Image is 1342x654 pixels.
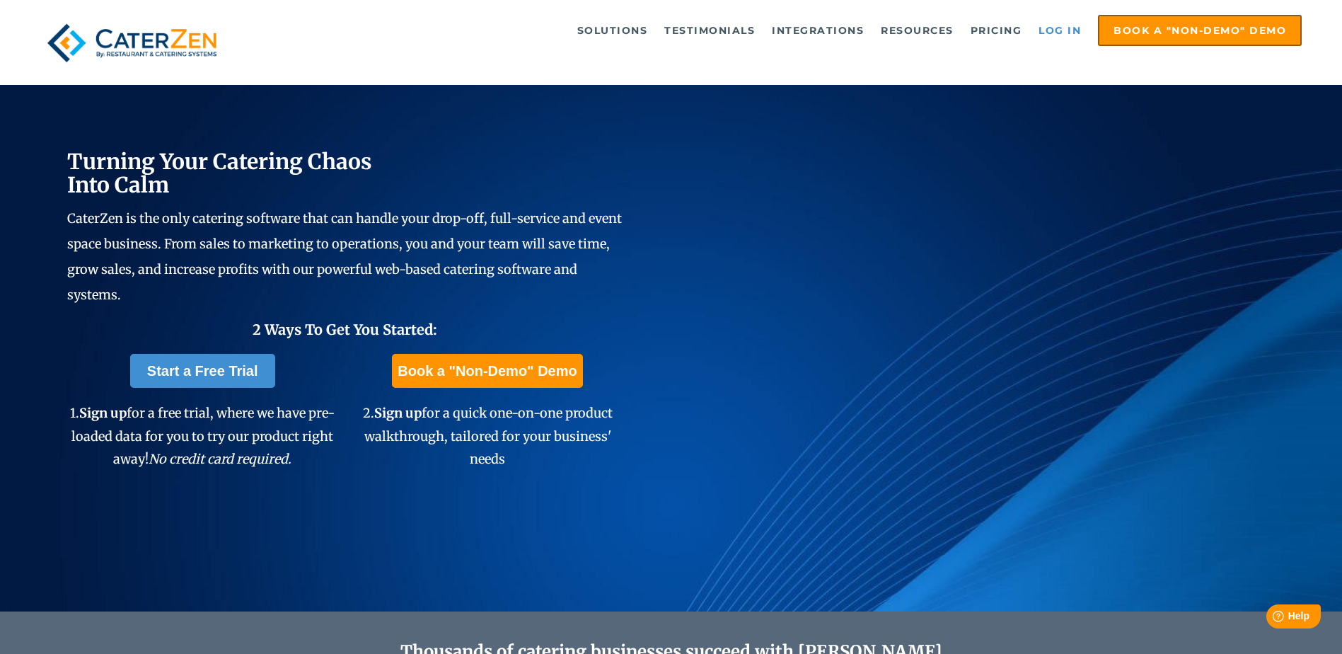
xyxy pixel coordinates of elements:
[964,16,1029,45] a: Pricing
[374,405,422,421] span: Sign up
[67,148,372,198] span: Turning Your Catering Chaos Into Calm
[40,15,224,71] img: caterzen
[570,16,655,45] a: Solutions
[1031,16,1088,45] a: Log in
[765,16,871,45] a: Integrations
[70,405,335,467] span: 1. for a free trial, where we have pre-loaded data for you to try our product right away!
[149,451,291,467] em: No credit card required.
[874,16,961,45] a: Resources
[392,354,582,388] a: Book a "Non-Demo" Demo
[1216,599,1326,638] iframe: Help widget launcher
[1098,15,1302,46] a: Book a "Non-Demo" Demo
[79,405,127,421] span: Sign up
[363,405,613,467] span: 2. for a quick one-on-one product walkthrough, tailored for your business' needs
[130,354,275,388] a: Start a Free Trial
[67,210,622,303] span: CaterZen is the only catering software that can handle your drop-off, full-service and event spac...
[256,15,1302,46] div: Navigation Menu
[253,321,437,338] span: 2 Ways To Get You Started:
[657,16,762,45] a: Testimonials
